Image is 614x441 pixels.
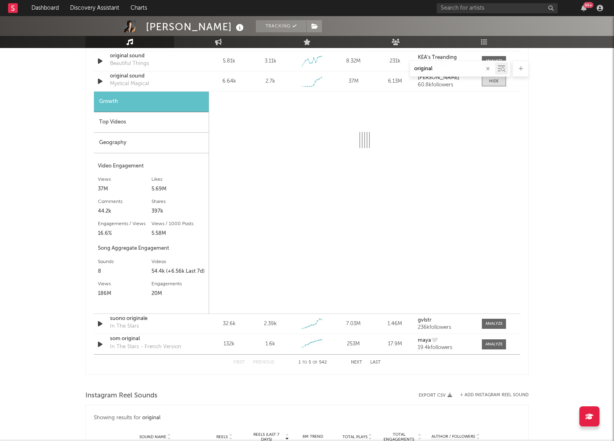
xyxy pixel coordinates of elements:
div: Views [98,279,151,289]
div: Top Videos [94,112,209,133]
div: 186M [98,289,151,299]
div: 253M [335,340,372,348]
div: Likes [151,175,205,184]
div: Shares [151,197,205,207]
button: Export CSV [419,393,452,398]
div: 3.11k [265,57,276,65]
div: 397k [151,207,205,216]
div: 99 + [583,2,593,8]
div: [PERSON_NAME] [146,20,246,33]
div: Sounds [98,257,151,267]
div: 5.69M [151,184,205,194]
div: 54.4k (+6.56k Last 7d) [151,267,205,276]
div: In The Stars [110,322,139,330]
div: 16.6% [98,229,151,238]
div: Views / 1000 Posts [151,219,205,229]
div: 7.03M [335,320,372,328]
a: KEA’s Treanding [418,55,474,61]
div: 231k [376,57,414,65]
div: 5.81k [210,57,248,65]
a: som original [110,335,194,343]
div: 37M [98,184,151,194]
strong: maya🤍 [418,338,438,343]
div: 1 5 542 [290,358,335,368]
strong: gvlstr [418,318,431,323]
div: 2.39k [264,320,277,328]
div: 1.6k [266,340,275,348]
span: Sound Name [139,435,166,439]
div: + Add Instagram Reel Sound [452,393,529,397]
div: 60.8k followers [418,82,474,88]
div: 6.13M [376,77,414,86]
div: Engagements / Views [98,219,151,229]
div: Growth [94,92,209,112]
div: 6M Trend [293,434,333,440]
button: Previous [253,360,274,365]
button: First [233,360,245,365]
a: suono originale [110,315,194,323]
button: 99+ [581,5,587,11]
div: 8 [98,267,151,276]
div: 236k followers [418,325,474,330]
div: 6.64k [210,77,248,86]
span: Instagram Reel Sounds [85,391,158,401]
div: 1.46M [376,320,414,328]
div: Engagements [151,279,205,289]
a: maya🤍 [418,338,474,343]
div: 44.2k [98,207,151,216]
strong: KEA’s Treanding [418,55,457,60]
div: 5.58M [151,229,205,238]
div: Video Engagement [98,161,205,171]
div: 8.32M [335,57,372,65]
span: Author / Followers [431,434,475,439]
a: original sound [110,52,194,60]
div: Videos [151,257,205,267]
div: Beautiful Things [110,60,149,68]
a: gvlstr [418,318,474,323]
a: [PERSON_NAME] [418,75,474,81]
button: + Add Instagram Reel Sound [460,393,529,397]
div: Showing results for [94,413,520,423]
div: 32.6k [210,320,248,328]
span: Reels [216,435,228,439]
span: Total Plays [342,435,367,439]
div: Views [98,175,151,184]
div: Geography [94,133,209,153]
div: 132k [210,340,248,348]
div: 19.4k followers [418,345,474,351]
strong: [PERSON_NAME] [418,75,459,80]
div: Mystical Magical [110,80,149,88]
div: 37M [335,77,372,86]
div: 20M [151,289,205,299]
span: to [302,361,307,364]
input: Search by song name or URL [410,66,495,72]
div: 2.7k [266,77,275,86]
div: Song Aggregate Engagement [98,244,205,253]
div: In The Stars - French Version [110,343,181,351]
div: Comments [98,197,151,207]
input: Search for artists [437,3,558,13]
button: Tracking [256,20,306,32]
div: original [142,413,160,423]
div: 17.9M [376,340,414,348]
button: Next [351,360,362,365]
button: Last [370,360,381,365]
span: of [313,361,317,364]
